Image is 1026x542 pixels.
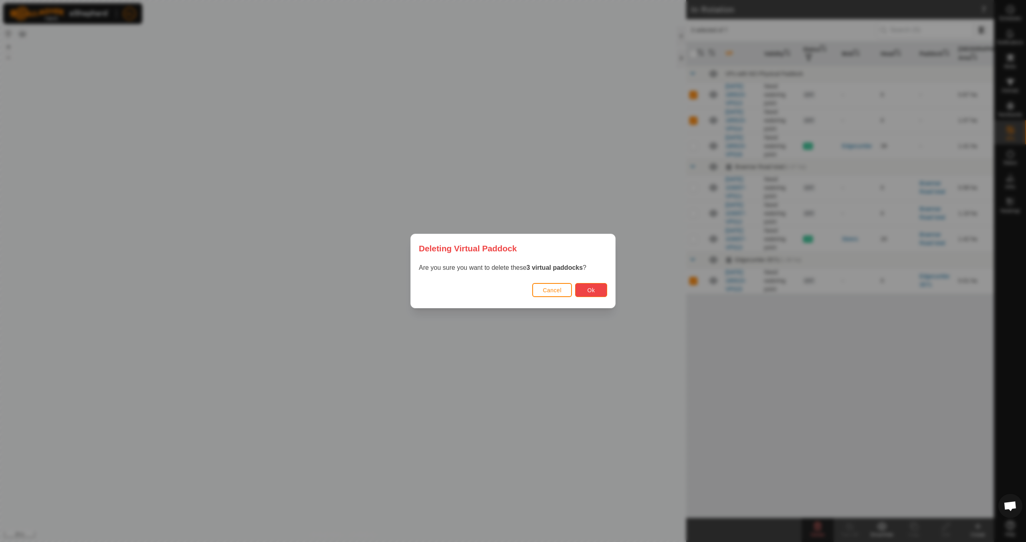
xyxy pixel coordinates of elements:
[575,283,607,297] button: Ok
[998,494,1022,518] div: Open chat
[419,242,517,255] span: Deleting Virtual Paddock
[419,264,586,271] span: Are you sure you want to delete these ?
[527,264,583,271] strong: 3 virtual paddocks
[588,287,595,293] span: Ok
[543,287,561,293] span: Cancel
[532,283,572,297] button: Cancel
